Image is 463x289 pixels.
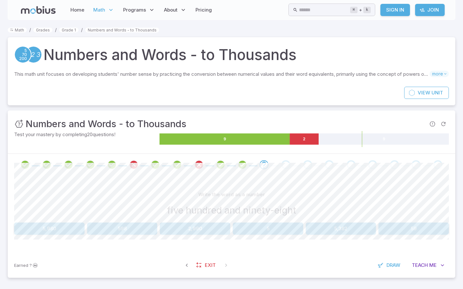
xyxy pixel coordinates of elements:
[30,262,32,268] span: ?
[55,26,57,33] li: /
[368,160,377,169] div: Go to the next question
[21,160,30,169] div: Review your answer
[167,203,296,217] h3: five hundred and ninety-eight
[378,223,449,235] button: 59
[195,160,204,169] div: Review your answer
[238,160,247,169] div: Review your answer
[386,262,400,269] span: Draw
[107,160,116,169] div: Review your answer
[216,160,225,169] div: Review your answer
[281,160,290,169] div: Go to the next question
[431,89,443,96] span: Unit
[412,262,428,269] span: Teach
[173,160,182,169] div: Review your answer
[42,160,51,169] div: Review your answer
[380,4,410,16] a: Sign In
[129,160,138,169] div: Review your answer
[26,117,186,131] h3: Numbers and Words - to Thousands
[233,223,303,235] button: 5
[14,131,158,138] p: Test your mastery by completing 20 questions!
[14,262,28,268] span: Earned
[194,3,214,17] a: Pricing
[306,223,376,235] button: 5,382
[14,262,39,268] p: Sign In to earn Mobius dollars
[181,259,193,271] span: Previous Question
[350,6,371,14] div: +
[429,262,437,269] span: Me
[427,118,438,129] span: Report an issue with the question
[86,160,95,169] div: Review your answer
[93,6,105,13] span: Math
[418,89,430,96] span: View
[8,26,455,33] nav: breadcrumb
[14,223,85,235] button: 5,980
[220,259,232,271] span: On Latest Question
[14,46,32,63] a: Place Value
[85,28,159,32] a: Numbers and Words - to Thousands
[433,160,442,169] div: Go to the next question
[87,223,158,235] button: 598
[407,259,449,271] button: TeachMe
[164,6,177,13] span: About
[25,46,42,63] a: Numeracy
[59,28,78,32] a: Grade 1
[412,160,421,169] div: Go to the next question
[205,262,216,269] span: Exit
[350,7,358,13] kbd: ⌘
[81,26,83,33] li: /
[325,160,334,169] div: Go to the next question
[151,160,160,169] div: Review your answer
[347,160,356,169] div: Go to the next question
[259,160,268,169] div: Go to the next question
[123,6,146,13] span: Programs
[193,259,220,271] a: Exit
[438,118,449,129] span: Refresh Question
[68,3,86,17] a: Home
[415,4,445,16] a: Join
[43,44,296,66] h1: Numbers and Words - to Thousands
[160,223,230,235] button: 2,990
[14,71,430,78] p: This math unit focuses on developing students' number sense by practicing the conversion between ...
[404,87,449,99] a: ViewUnit
[390,160,399,169] div: Go to the next question
[363,7,371,13] kbd: k
[198,191,265,198] p: Write the word as a number
[29,26,31,33] li: /
[374,259,405,271] button: Draw
[33,28,52,32] a: Grades
[8,28,27,32] a: Math
[303,160,312,169] div: Go to the next question
[64,160,73,169] div: Review your answer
